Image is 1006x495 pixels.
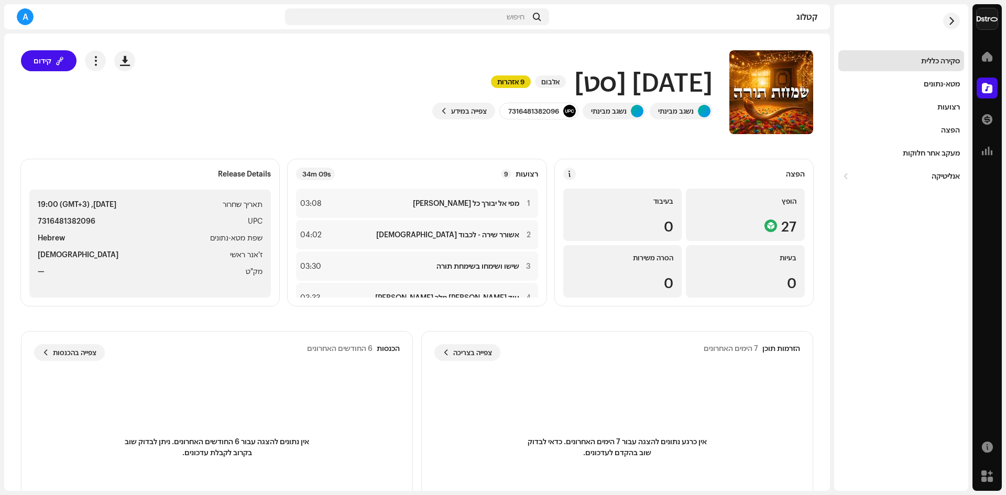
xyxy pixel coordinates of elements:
[508,107,559,115] div: 7316481382096
[38,232,65,244] strong: Hebrew
[941,126,960,134] div: הפצה
[53,342,96,363] span: צפייה בהכנסות
[838,73,964,94] re-m-nav-item: מטא-נתונים
[838,50,964,71] re-m-nav-item: סקירה כללית
[300,260,323,272] div: 03:30
[218,170,271,178] strong: Release Details
[38,215,95,227] strong: 7316481382096
[535,75,566,88] span: אלבום
[434,344,500,361] button: צפייה בצריכה
[704,344,758,353] div: 7 הימים האחרונים
[246,265,263,278] span: מק"ט
[838,119,964,140] re-m-nav-item: הפצה
[838,142,964,163] re-m-nav-item: מעקב אחר חלוקות
[924,80,960,88] div: מטא-נתונים
[296,168,335,180] div: 34m 09s
[300,291,323,304] div: 03:33
[937,103,960,111] div: רצועות
[21,50,76,71] button: קידום
[451,101,487,122] span: צפייה במידע
[838,96,964,117] re-m-nav-item: רצועות
[491,75,531,88] span: 9 אזהרות
[248,215,263,227] span: UPC
[38,265,45,278] strong: —
[223,198,263,211] span: תאריך שחרור
[123,436,311,458] span: אין נתונים להצגה עבור 6 החודשים האחרונים. ניתן לבדוק שוב בקרוב לקבלת עדכונים.
[507,13,524,21] span: חיפוש
[300,197,323,210] div: 03:08
[375,293,519,302] strong: עוד [PERSON_NAME] מלך [PERSON_NAME]
[694,197,796,205] div: הופץ
[516,170,538,178] strong: רצועות
[591,107,627,115] div: נשגב מבינתי
[932,172,960,180] div: אנליטיקה
[838,166,964,186] re-m-nav-dropdown: אנליטיקה
[762,344,800,353] div: הזרמות תוכן
[523,436,712,458] span: אין כרגע נתונים להצגה עבור 7 הימים האחרונים. כדאי לבדוק שוב בהקדם לעדכונים.
[307,344,373,353] div: 6 החודשים האחרונים
[34,50,51,71] span: קידום
[432,103,495,119] button: צפייה במידע
[38,248,118,261] strong: [DEMOGRAPHIC_DATA]
[694,254,796,262] div: בעיות
[453,342,492,363] span: צפייה בצריכה
[300,228,323,241] div: 04:02
[786,170,805,178] div: הפצה
[977,8,998,29] img: a754eb8e-f922-4056-8001-d1d15cdf72ef
[572,197,674,205] div: בעיבוד
[921,57,960,65] div: סקירה כללית
[230,248,263,261] span: ז'אנר ראשי
[210,232,263,244] span: שפת מטא-נתונים
[574,65,713,98] h1: [DATE] [סט]
[17,8,34,25] div: A
[413,199,519,207] strong: מפי אל יבורך כל [PERSON_NAME]
[903,149,960,157] div: מעקב אחר חלוקות
[553,13,817,21] div: קטלוג
[376,230,519,239] strong: אשורר שירה - לכבוד [DEMOGRAPHIC_DATA]
[501,169,511,179] p-badge: 9
[377,344,400,353] div: הכנסות
[658,107,694,115] div: נשגב מבינתי
[38,198,116,211] strong: [DATE], 19:00 (GMT+3)
[572,254,674,262] div: הסרה משירות
[436,262,519,270] strong: שישו ושימחו בשימחת תורה
[34,344,105,361] button: צפייה בהכנסות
